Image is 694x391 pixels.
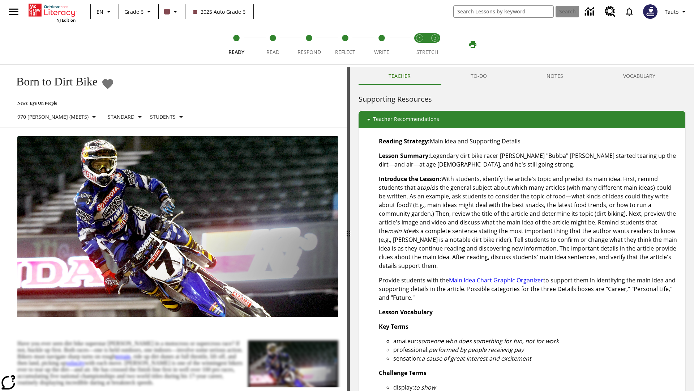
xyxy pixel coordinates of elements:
[454,6,553,17] input: search field
[593,67,685,85] button: VOCABULARY
[373,115,439,124] p: Teacher Recommendations
[421,354,531,362] em: a cause of great interest and excitement
[228,49,244,55] span: Ready
[359,93,685,105] h6: Supporting Resources
[14,110,101,123] button: Select Lexile, 970 Lexile (Meets)
[441,67,517,85] button: TO-DO
[379,151,680,169] p: Legendary dirt bike racer [PERSON_NAME] "Bubba" [PERSON_NAME] started tearing up the dirt—and air...
[581,2,600,22] a: Data Center
[361,25,403,64] button: Write step 5 of 5
[359,67,685,85] div: Instructional Panel Tabs
[105,110,147,123] button: Scaffolds, Standard
[393,354,680,363] li: sensation:
[150,113,176,121] p: Students
[93,5,116,18] button: Language: EN, Select a language
[409,25,430,64] button: Stretch Read step 1 of 2
[17,113,89,121] p: 970 [PERSON_NAME] (Meets)
[416,49,438,55] span: STRETCH
[374,49,389,55] span: Write
[252,25,294,64] button: Read step 2 of 5
[393,345,680,354] li: professional:
[350,67,694,391] div: activity
[429,346,524,354] em: performed by people receiving pay
[620,2,639,21] a: Notifications
[266,49,279,55] span: Read
[297,49,321,55] span: Respond
[388,227,415,235] em: main idea
[418,337,559,345] em: someone who does something for fun, not for work
[420,184,434,192] em: topic
[379,137,430,145] strong: Reading Strategy:
[97,8,103,16] span: EN
[379,323,408,331] strong: Key Terms
[379,308,433,316] strong: Lesson Vocabulary
[288,25,330,64] button: Respond step 3 of 5
[161,5,183,18] button: Class color is dark brown. Change class color
[517,67,594,85] button: NOTES
[359,67,441,85] button: Teacher
[147,110,188,123] button: Select Student
[101,77,114,90] button: Add to Favorites - Born to Dirt Bike
[56,17,76,23] span: NJ Edition
[600,2,620,21] a: Resource Center, Will open in new tab
[324,25,366,64] button: Reflect step 4 of 5
[434,36,436,41] text: 2
[347,67,350,391] div: Press Enter or Spacebar and then press right and left arrow keys to move the slider
[9,101,188,106] p: News: Eye On People
[215,25,257,64] button: Ready step 1 of 5
[379,276,680,302] p: Provide students with the to support them in identifying the main idea and supporting details in ...
[359,111,685,128] div: Teacher Recommendations
[379,152,430,160] strong: Lesson Summary:
[393,337,680,345] li: amateur:
[639,2,662,21] button: Select a new avatar
[124,8,143,16] span: Grade 6
[193,8,245,16] span: 2025 Auto Grade 6
[419,36,421,41] text: 1
[449,276,543,284] a: Main Idea Chart Graphic Organizer
[662,5,691,18] button: Profile/Settings
[379,175,441,183] strong: Introduce the Lesson:
[665,8,678,16] span: Tauto
[424,25,445,64] button: Stretch Respond step 2 of 2
[29,2,76,23] div: Home
[3,1,24,22] button: Open side menu
[643,4,657,19] img: Avatar
[17,136,338,317] img: Motocross racer James Stewart flies through the air on his dirt bike.
[379,137,680,146] p: Main Idea and Supporting Details
[335,49,355,55] span: Reflect
[121,5,156,18] button: Grade: Grade 6, Select a grade
[9,75,98,88] h1: Born to Dirt Bike
[108,113,134,121] p: Standard
[379,175,680,270] p: With students, identify the article's topic and predict its main idea. First, remind students tha...
[379,369,427,377] strong: Challenge Terms
[461,38,484,51] button: Print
